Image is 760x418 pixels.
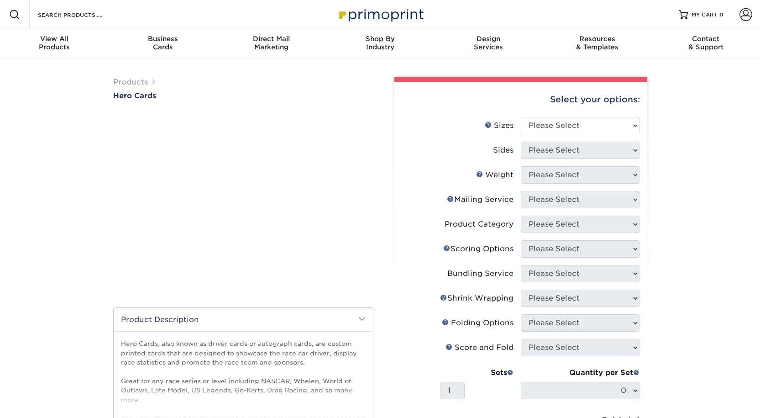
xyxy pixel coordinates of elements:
div: Services [434,35,543,51]
div: Shrink Wrapping [440,293,514,304]
div: Sizes [485,120,514,131]
a: BusinessCards [109,29,217,58]
h2: Product Description [114,308,373,331]
img: Hero Cards 02 [201,275,224,297]
img: Hero Cards 04 [262,275,285,297]
span: MY CART [692,11,718,19]
span: Shop By [326,35,435,43]
div: Bundling Service [447,268,514,279]
a: Resources& Templates [543,29,651,58]
a: DesignServices [434,29,543,58]
span: Resources [543,35,651,43]
div: Sets [440,367,514,378]
a: Direct MailMarketing [217,29,326,58]
div: Quantity per Set [521,367,639,378]
span: Business [109,35,217,43]
img: Hero Cards 05 [293,275,316,297]
div: Folding Options [442,317,514,328]
div: Product Category [445,219,514,230]
img: Hero Cards 03 [232,275,255,297]
a: Hero Cards [113,91,373,100]
span: Design [434,35,543,43]
span: 0 [719,11,723,18]
span: Contact [651,35,760,43]
a: Shop ByIndustry [326,29,435,58]
a: Products [113,78,148,86]
a: Contact& Support [651,29,760,58]
div: & Support [651,35,760,51]
img: Hero Cards 01 [171,275,194,297]
input: SEARCH PRODUCTS..... [37,9,126,20]
div: Industry [326,35,435,51]
div: Select your options: [402,82,640,117]
div: Cards [109,35,217,51]
div: Sides [493,145,514,156]
img: Primoprint [335,5,426,24]
div: Marketing [217,35,326,51]
span: Direct Mail [217,35,326,43]
div: Score and Fold [446,342,514,353]
div: Mailing Service [447,194,514,205]
div: Scoring Options [443,243,514,254]
div: & Templates [543,35,651,51]
div: Weight [476,169,514,180]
